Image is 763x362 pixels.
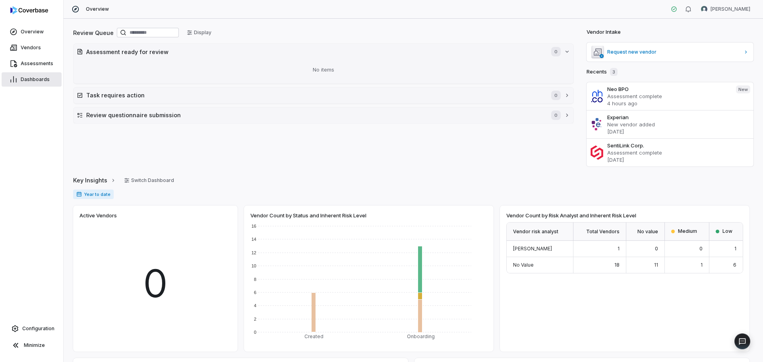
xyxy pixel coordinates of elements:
span: New [736,85,750,93]
span: 6 [733,262,736,268]
div: Total Vendors [573,223,626,241]
span: Low [722,228,732,234]
h2: Review Queue [73,29,114,37]
button: Review questionnaire submission0 [74,107,573,123]
button: Switch Dashboard [119,174,179,186]
a: Neo BPOAssessment complete4 hours agoNew [587,82,753,110]
span: 11 [654,262,658,268]
span: 1 [618,246,620,252]
span: [PERSON_NAME] [711,6,750,12]
text: 2 [254,317,256,321]
span: Active Vendors [79,212,117,219]
text: 6 [254,290,256,295]
p: [DATE] [607,156,750,163]
span: Vendor Count by Risk Analyst and Inherent Risk Level [506,212,636,219]
span: Dashboards [21,76,50,83]
a: Overview [2,25,62,39]
a: Key Insights [73,172,116,189]
span: 0 [699,246,703,252]
button: Minimize [3,337,60,353]
a: Vendors [2,41,62,55]
div: No items [77,60,570,80]
h3: Experian [607,114,750,121]
img: logo-D7KZi-bG.svg [10,6,48,14]
a: ExperianNew vendor added[DATE] [587,110,753,138]
span: Overview [86,6,109,12]
span: 18 [614,262,620,268]
span: Year to date [73,190,114,199]
button: Task requires action0 [74,87,573,103]
h2: Review questionnaire submission [86,111,543,119]
h2: Vendor Intake [587,28,621,36]
h3: Neo BPO [607,85,730,93]
p: [DATE] [607,128,750,135]
span: Key Insights [73,176,107,184]
h3: SentiLink Corp. [607,142,750,149]
span: 0 [551,110,561,120]
p: New vendor added [607,121,750,128]
text: 12 [252,250,256,255]
a: Assessments [2,56,62,71]
svg: Date range for report [76,192,82,197]
span: Vendor Count by Status and Inherent Risk Level [250,212,366,219]
span: [PERSON_NAME] [513,246,552,252]
img: Jihat Rodriguez avatar [701,6,707,12]
span: 3 [610,68,618,76]
h2: Task requires action [86,91,543,99]
span: 0 [551,91,561,100]
span: Overview [21,29,44,35]
button: Key Insights [71,172,118,189]
text: 0 [254,330,256,335]
span: 0 [551,47,561,56]
p: Assessment complete [607,93,730,100]
p: 4 hours ago [607,100,730,107]
span: 0 [655,246,658,252]
button: Jihat Rodriguez avatar[PERSON_NAME] [696,3,755,15]
span: 0 [143,255,168,312]
text: 10 [252,263,256,268]
text: 16 [252,224,256,228]
text: 8 [254,277,256,282]
div: No value [626,223,665,241]
h2: Recents [587,68,618,76]
span: Vendors [21,45,41,51]
text: 4 [254,303,256,308]
span: 1 [734,246,736,252]
span: Assessments [21,60,53,67]
text: 14 [252,237,256,242]
a: Request new vendor [587,43,753,62]
span: 1 [701,262,703,268]
span: Configuration [22,325,54,332]
p: Assessment complete [607,149,750,156]
h2: Assessment ready for review [86,48,543,56]
div: Vendor risk analyst [507,223,573,241]
a: Dashboards [2,72,62,87]
span: Request new vendor [607,49,740,55]
a: Configuration [3,321,60,336]
span: Minimize [24,342,45,348]
button: Assessment ready for review0 [74,44,573,60]
span: Medium [678,228,697,234]
span: No Value [513,262,534,268]
button: Display [182,27,216,39]
a: SentiLink Corp.Assessment complete[DATE] [587,138,753,166]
